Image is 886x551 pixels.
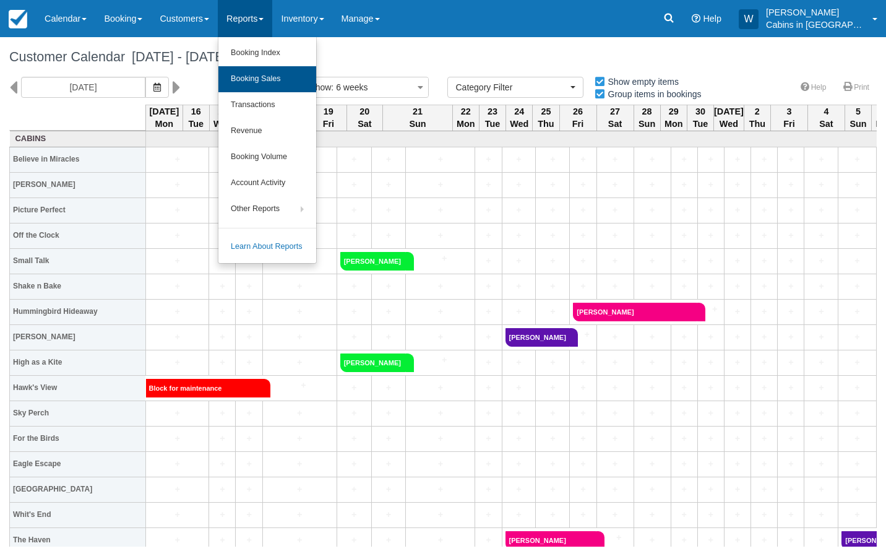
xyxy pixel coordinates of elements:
[149,229,205,242] a: +
[149,305,205,318] a: +
[728,280,747,293] a: +
[375,178,403,191] a: +
[455,81,567,93] span: Category Filter
[262,379,333,392] a: +
[781,407,801,420] a: +
[701,432,721,445] a: +
[637,153,668,166] a: +
[841,229,872,242] a: +
[674,432,694,445] a: +
[478,280,498,293] a: +
[301,77,429,98] button: Show: 6 weeks
[781,356,801,369] a: +
[149,280,205,293] a: +
[340,458,368,471] a: +
[218,196,316,222] a: Other Reports
[573,381,593,394] a: +
[218,40,316,66] a: Booking Index
[375,381,403,394] a: +
[781,305,801,318] a: +
[375,331,403,344] a: +
[739,9,759,29] div: W
[409,432,471,445] a: +
[841,178,872,191] a: +
[505,508,533,521] a: +
[600,280,630,293] a: +
[218,234,316,260] a: Learn About Reports
[807,229,835,242] a: +
[409,204,471,217] a: +
[594,85,710,103] label: Group items in bookings
[674,331,694,344] a: +
[841,381,872,394] a: +
[478,407,498,420] a: +
[218,92,316,118] a: Transactions
[754,331,774,344] a: +
[728,432,747,445] a: +
[478,483,498,496] a: +
[674,229,694,242] a: +
[754,280,774,293] a: +
[701,483,721,496] a: +
[841,458,872,471] a: +
[340,354,406,372] a: [PERSON_NAME]
[841,305,872,318] a: +
[781,178,801,191] a: +
[478,254,498,267] a: +
[754,356,774,369] a: +
[539,381,566,394] a: +
[754,407,774,420] a: +
[754,458,774,471] a: +
[539,305,566,318] a: +
[781,254,801,267] a: +
[340,280,368,293] a: +
[728,407,747,420] a: +
[505,381,533,394] a: +
[146,379,263,397] a: Block for maintenance
[478,356,498,369] a: +
[637,483,668,496] a: +
[149,178,205,191] a: +
[505,483,533,496] a: +
[409,305,471,318] a: +
[637,407,668,420] a: +
[218,37,317,264] ul: Reports
[807,483,835,496] a: +
[600,331,630,344] a: +
[600,407,630,420] a: +
[409,331,471,344] a: +
[505,458,533,471] a: +
[340,252,406,271] a: [PERSON_NAME]
[728,331,747,344] a: +
[637,458,668,471] a: +
[807,280,835,293] a: +
[754,178,774,191] a: +
[478,229,498,242] a: +
[409,483,471,496] a: +
[375,305,403,318] a: +
[573,508,593,521] a: +
[340,305,368,318] a: +
[375,458,403,471] a: +
[728,458,747,471] a: +
[807,381,835,394] a: +
[600,356,630,369] a: +
[570,328,593,341] a: +
[637,204,668,217] a: +
[212,483,232,496] a: +
[637,356,668,369] a: +
[239,432,259,445] a: +
[793,79,834,97] a: Help
[754,229,774,242] a: +
[409,153,471,166] a: +
[409,229,471,242] a: +
[340,331,368,344] a: +
[149,204,205,217] a: +
[674,178,694,191] a: +
[573,483,593,496] a: +
[674,458,694,471] a: +
[573,356,593,369] a: +
[505,254,533,267] a: +
[478,178,498,191] a: +
[637,178,668,191] a: +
